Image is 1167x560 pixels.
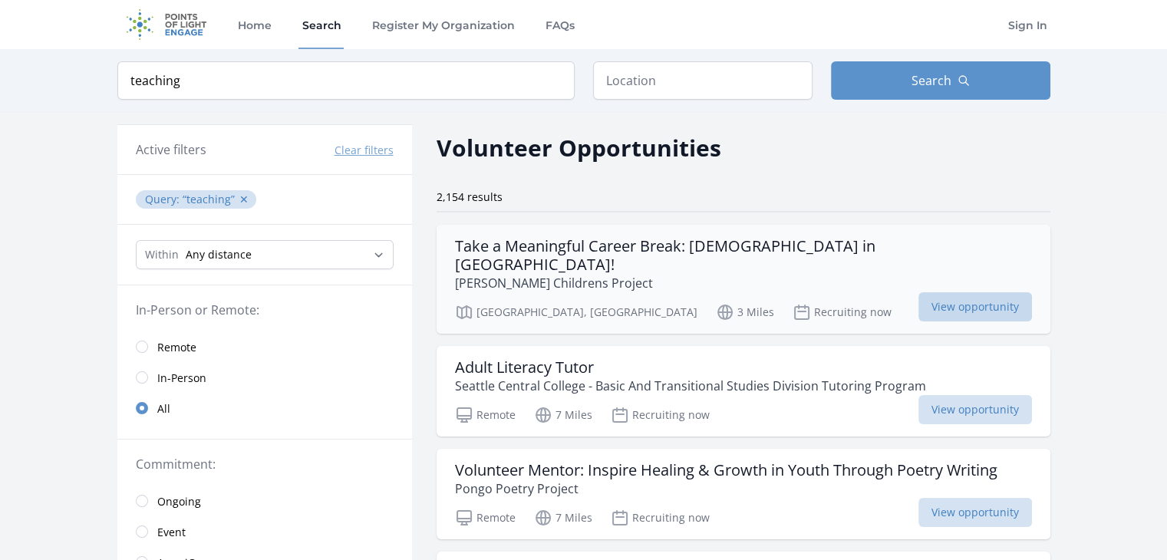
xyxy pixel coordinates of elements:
p: 7 Miles [534,406,592,424]
span: Query : [145,192,183,206]
p: Recruiting now [611,406,710,424]
select: Search Radius [136,240,394,269]
span: In-Person [157,371,206,386]
a: All [117,393,412,423]
span: View opportunity [918,292,1032,321]
input: Location [593,61,813,100]
p: Pongo Poetry Project [455,479,997,498]
h3: Adult Literacy Tutor [455,358,926,377]
q: teaching [183,192,235,206]
p: Seattle Central College - Basic And Transitional Studies Division Tutoring Program [455,377,926,395]
span: Event [157,525,186,540]
a: Take a Meaningful Career Break: [DEMOGRAPHIC_DATA] in [GEOGRAPHIC_DATA]! [PERSON_NAME] Childrens ... [437,225,1050,334]
a: Event [117,516,412,547]
span: View opportunity [918,395,1032,424]
p: [PERSON_NAME] Childrens Project [455,274,1032,292]
h3: Take a Meaningful Career Break: [DEMOGRAPHIC_DATA] in [GEOGRAPHIC_DATA]! [455,237,1032,274]
p: Remote [455,406,516,424]
span: All [157,401,170,417]
h3: Volunteer Mentor: Inspire Healing & Growth in Youth Through Poetry Writing [455,461,997,479]
span: Ongoing [157,494,201,509]
button: Search [831,61,1050,100]
p: Recruiting now [793,303,892,321]
span: Search [912,71,951,90]
p: 7 Miles [534,509,592,527]
span: View opportunity [918,498,1032,527]
p: Recruiting now [611,509,710,527]
p: [GEOGRAPHIC_DATA], [GEOGRAPHIC_DATA] [455,303,697,321]
input: Keyword [117,61,575,100]
p: 3 Miles [716,303,774,321]
legend: Commitment: [136,455,394,473]
h2: Volunteer Opportunities [437,130,721,165]
a: Volunteer Mentor: Inspire Healing & Growth in Youth Through Poetry Writing Pongo Poetry Project R... [437,449,1050,539]
button: ✕ [239,192,249,207]
a: Remote [117,331,412,362]
span: Remote [157,340,196,355]
h3: Active filters [136,140,206,159]
p: Remote [455,509,516,527]
a: In-Person [117,362,412,393]
a: Adult Literacy Tutor Seattle Central College - Basic And Transitional Studies Division Tutoring P... [437,346,1050,436]
a: Ongoing [117,486,412,516]
span: 2,154 results [437,189,503,204]
button: Clear filters [335,143,394,158]
legend: In-Person or Remote: [136,301,394,319]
